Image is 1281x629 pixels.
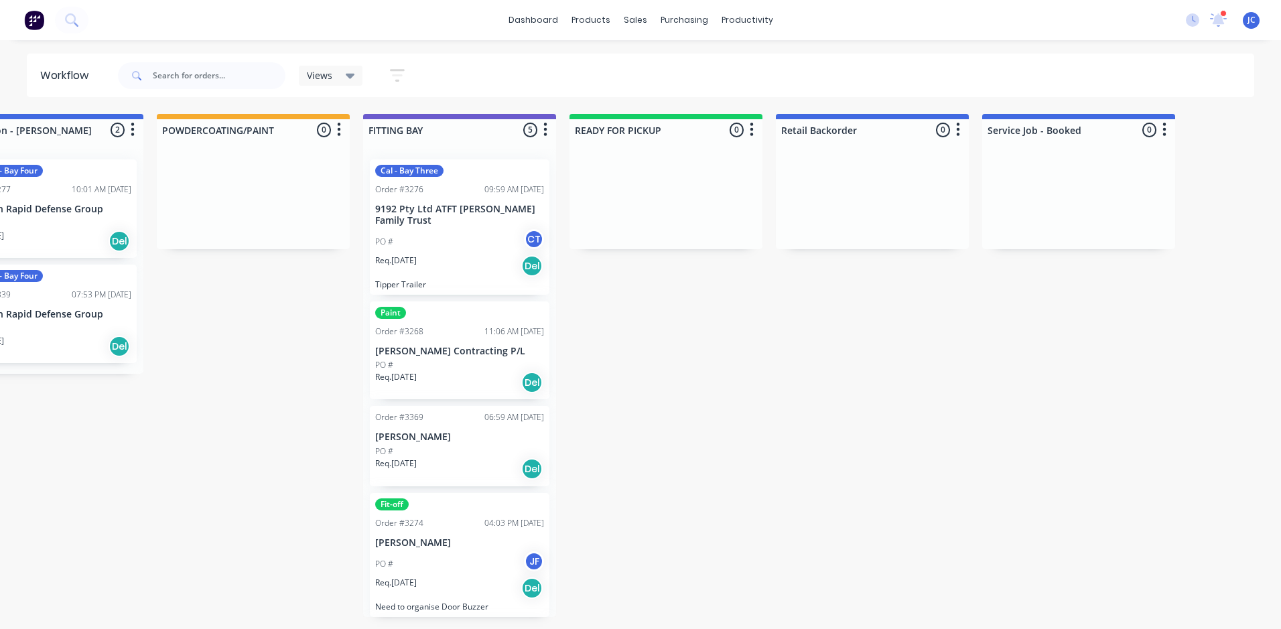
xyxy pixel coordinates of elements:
div: Del [109,336,130,357]
p: PO # [375,359,393,371]
div: 11:06 AM [DATE] [484,326,544,338]
div: Order #3276 [375,184,423,196]
p: Tipper Trailer [375,279,544,289]
div: PaintOrder #326811:06 AM [DATE][PERSON_NAME] Contracting P/LPO #Req.[DATE]Del [370,301,549,400]
div: Del [521,255,543,277]
div: Order #3274 [375,517,423,529]
p: Req. [DATE] [375,255,417,267]
p: 9192 Pty Ltd ATFT [PERSON_NAME] Family Trust [375,204,544,226]
div: CT [524,229,544,249]
div: Order #336906:59 AM [DATE][PERSON_NAME]PO #Req.[DATE]Del [370,406,549,486]
div: sales [617,10,654,30]
span: Views [307,68,332,82]
div: Cal - Bay Three [375,165,444,177]
p: [PERSON_NAME] Contracting P/L [375,346,544,357]
div: Order #3369 [375,411,423,423]
div: Cal - Bay ThreeOrder #327609:59 AM [DATE]9192 Pty Ltd ATFT [PERSON_NAME] Family TrustPO #CTReq.[D... [370,159,549,295]
p: Need to organise Door Buzzer [375,602,544,612]
div: Order #3268 [375,326,423,338]
p: Req. [DATE] [375,577,417,589]
p: Req. [DATE] [375,458,417,470]
div: purchasing [654,10,715,30]
div: Workflow [40,68,95,84]
div: Del [109,230,130,252]
div: Paint [375,307,406,319]
div: Del [521,372,543,393]
div: productivity [715,10,780,30]
p: PO # [375,558,393,570]
div: JF [524,551,544,571]
img: Factory [24,10,44,30]
span: JC [1248,14,1256,26]
div: 10:01 AM [DATE] [72,184,131,196]
div: 04:03 PM [DATE] [484,517,544,529]
p: PO # [375,445,393,458]
div: Fit-offOrder #327404:03 PM [DATE][PERSON_NAME]PO #JFReq.[DATE]DelNeed to organise Door Buzzer [370,493,549,617]
input: Search for orders... [153,62,285,89]
div: 07:53 PM [DATE] [72,289,131,301]
div: 09:59 AM [DATE] [484,184,544,196]
div: Fit-off [375,498,409,510]
p: [PERSON_NAME] [375,431,544,443]
div: products [565,10,617,30]
div: Del [521,577,543,599]
div: 06:59 AM [DATE] [484,411,544,423]
p: Req. [DATE] [375,371,417,383]
p: PO # [375,236,393,248]
a: dashboard [502,10,565,30]
div: Del [521,458,543,480]
p: [PERSON_NAME] [375,537,544,549]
